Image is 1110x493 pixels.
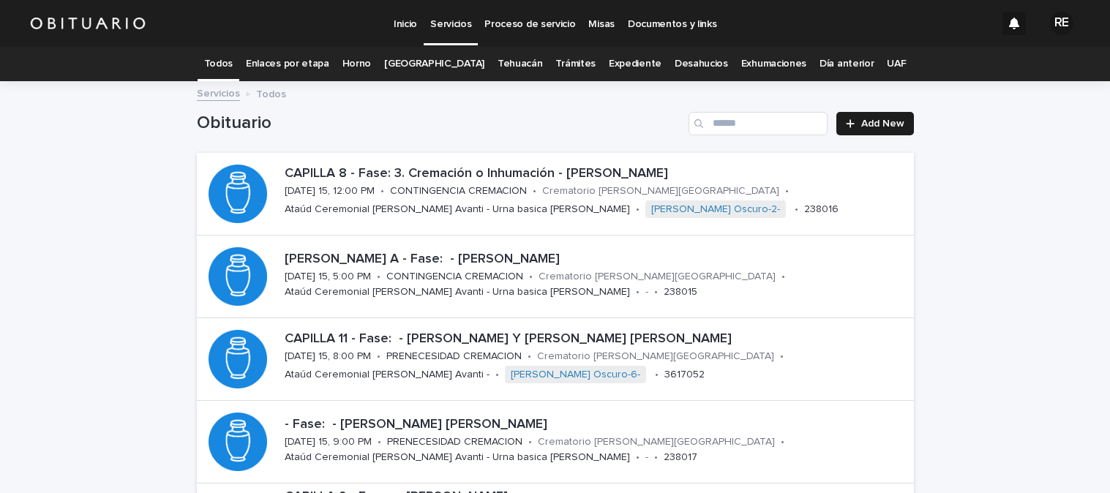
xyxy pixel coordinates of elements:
p: • [654,286,658,298]
a: Día anterior [820,47,874,81]
p: PRENECESIDAD CREMACION [386,350,522,363]
a: CAPILLA 8 - Fase: 3. Cremación o Inhumación - [PERSON_NAME][DATE] 15, 12:00 PM•CONTINGENCIA CREMA... [197,153,914,236]
h1: Obituario [197,113,683,134]
p: Todos [256,85,286,101]
p: • [528,350,531,363]
p: • [533,185,536,197]
a: Exhumaciones [741,47,806,81]
p: • [380,185,384,197]
p: Crematorio [PERSON_NAME][GEOGRAPHIC_DATA] [537,350,774,363]
a: [PERSON_NAME] Oscuro-2- [651,203,780,216]
p: CONTINGENCIA CREMACION [390,185,527,197]
p: • [795,203,798,216]
p: [DATE] 15, 5:00 PM [285,271,371,283]
input: Search [689,112,828,135]
p: [PERSON_NAME] A - Fase: - [PERSON_NAME] [285,252,908,268]
p: PRENECESIDAD CREMACION [387,436,522,448]
p: Ataúd Ceremonial [PERSON_NAME] Avanti - Urna basica [PERSON_NAME] [285,286,630,298]
p: Ataúd Ceremonial [PERSON_NAME] Avanti - Urna basica [PERSON_NAME] [285,451,630,464]
p: [DATE] 15, 9:00 PM [285,436,372,448]
p: • [529,271,533,283]
p: • [528,436,532,448]
a: CAPILLA 11 - Fase: - [PERSON_NAME] Y [PERSON_NAME] [PERSON_NAME][DATE] 15, 8:00 PM•PRENECESIDAD C... [197,318,914,401]
p: • [780,350,784,363]
p: • [781,271,785,283]
p: 238015 [664,286,697,298]
a: Trámites [555,47,596,81]
a: UAF [887,47,906,81]
p: 238016 [804,203,839,216]
p: Ataúd Ceremonial [PERSON_NAME] Avanti - [285,369,490,381]
p: CONTINGENCIA CREMACION [386,271,523,283]
a: Add New [836,112,913,135]
a: [GEOGRAPHIC_DATA] [384,47,484,81]
p: - [645,451,648,464]
p: • [378,436,381,448]
span: Add New [861,118,904,129]
div: RE [1050,12,1073,35]
a: Tehuacán [498,47,543,81]
p: Ataúd Ceremonial [PERSON_NAME] Avanti - Urna basica [PERSON_NAME] [285,203,630,216]
a: Horno [342,47,371,81]
a: Expediente [609,47,661,81]
p: • [377,350,380,363]
p: [DATE] 15, 12:00 PM [285,185,375,197]
p: 238017 [664,451,697,464]
p: 3617052 [664,369,705,381]
a: Desahucios [675,47,728,81]
p: • [636,203,640,216]
p: • [636,451,640,464]
p: - [645,286,648,298]
a: Todos [204,47,233,81]
a: Servicios [197,84,240,101]
p: • [654,451,658,464]
p: • [377,271,380,283]
p: CAPILLA 11 - Fase: - [PERSON_NAME] Y [PERSON_NAME] [PERSON_NAME] [285,331,908,347]
p: Crematorio [PERSON_NAME][GEOGRAPHIC_DATA] [539,271,776,283]
a: - Fase: - [PERSON_NAME] [PERSON_NAME][DATE] 15, 9:00 PM•PRENECESIDAD CREMACION•Crematorio [PERSON... [197,401,914,483]
a: [PERSON_NAME] A - Fase: - [PERSON_NAME][DATE] 15, 5:00 PM•CONTINGENCIA CREMACION•Crematorio [PERS... [197,236,914,318]
p: Crematorio [PERSON_NAME][GEOGRAPHIC_DATA] [538,436,775,448]
img: HUM7g2VNRLqGMmR9WVqf [29,9,146,38]
a: Enlaces por etapa [246,47,329,81]
p: Crematorio [PERSON_NAME][GEOGRAPHIC_DATA] [542,185,779,197]
p: CAPILLA 8 - Fase: 3. Cremación o Inhumación - [PERSON_NAME] [285,166,908,182]
p: • [655,369,659,381]
a: [PERSON_NAME] Oscuro-6- [511,369,640,381]
p: • [785,185,789,197]
p: - Fase: - [PERSON_NAME] [PERSON_NAME] [285,417,908,433]
p: • [495,369,499,381]
p: [DATE] 15, 8:00 PM [285,350,371,363]
p: • [636,286,640,298]
p: • [781,436,784,448]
